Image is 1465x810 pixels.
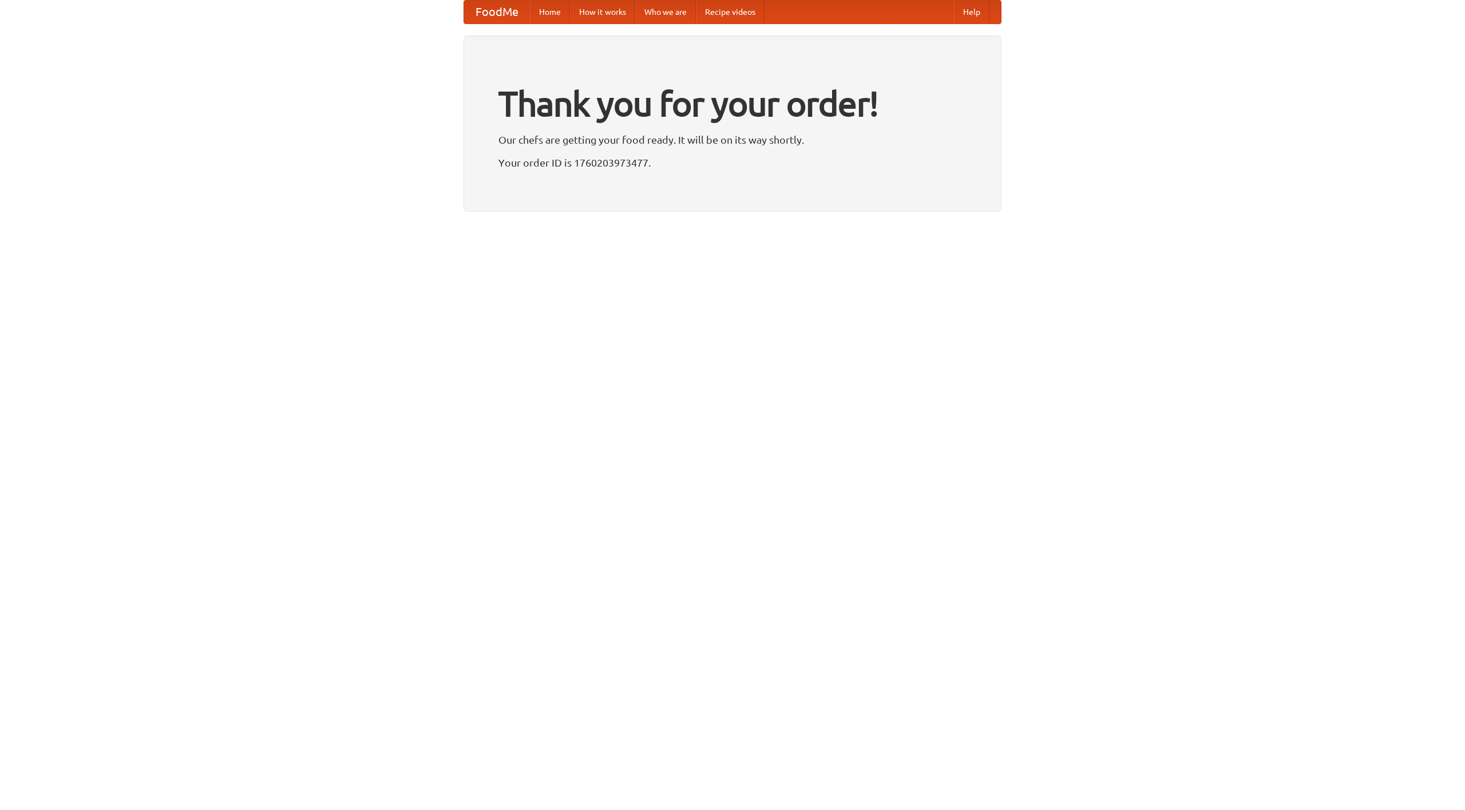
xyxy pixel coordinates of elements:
p: Our chefs are getting your food ready. It will be on its way shortly. [498,131,967,148]
a: Who we are [635,1,696,23]
a: Help [954,1,989,23]
a: FoodMe [464,1,530,23]
a: Recipe videos [696,1,765,23]
a: Home [530,1,570,23]
h1: Thank you for your order! [498,76,967,131]
a: How it works [570,1,635,23]
p: Your order ID is 1760203973477. [498,154,967,171]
